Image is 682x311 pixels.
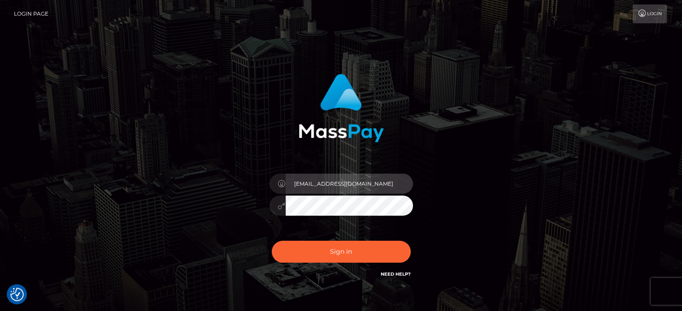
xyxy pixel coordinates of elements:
a: Login [633,4,667,23]
button: Consent Preferences [10,288,24,301]
img: MassPay Login [299,74,384,142]
img: Revisit consent button [10,288,24,301]
a: Login Page [14,4,48,23]
button: Sign in [272,241,411,263]
input: Username... [286,174,413,194]
a: Need Help? [381,271,411,277]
